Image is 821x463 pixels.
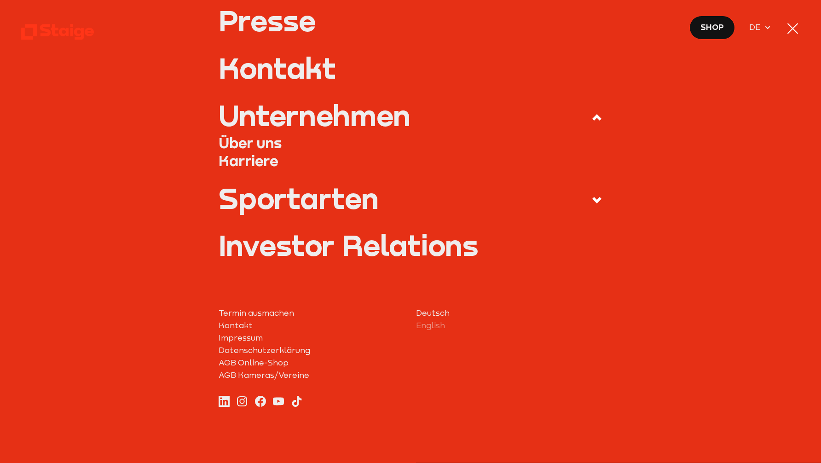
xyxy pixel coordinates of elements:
[219,6,602,35] a: Presse
[219,332,405,344] a: Impressum
[219,134,602,152] a: Über uns
[219,231,602,260] a: Investor Relations
[416,307,602,319] a: Deutsch
[689,16,735,40] a: Shop
[219,184,379,213] div: Sportarten
[416,319,602,332] a: English
[219,357,405,369] a: AGB Online-Shop
[749,21,764,34] span: DE
[219,54,602,82] a: Kontakt
[219,319,405,332] a: Kontakt
[219,344,405,357] a: Datenschutzerklärung
[219,307,405,319] a: Termin ausmachen
[219,369,405,382] a: AGB Kameras/Vereine
[700,21,724,34] span: Shop
[219,152,602,170] a: Karriere
[219,101,410,130] div: Unternehmen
